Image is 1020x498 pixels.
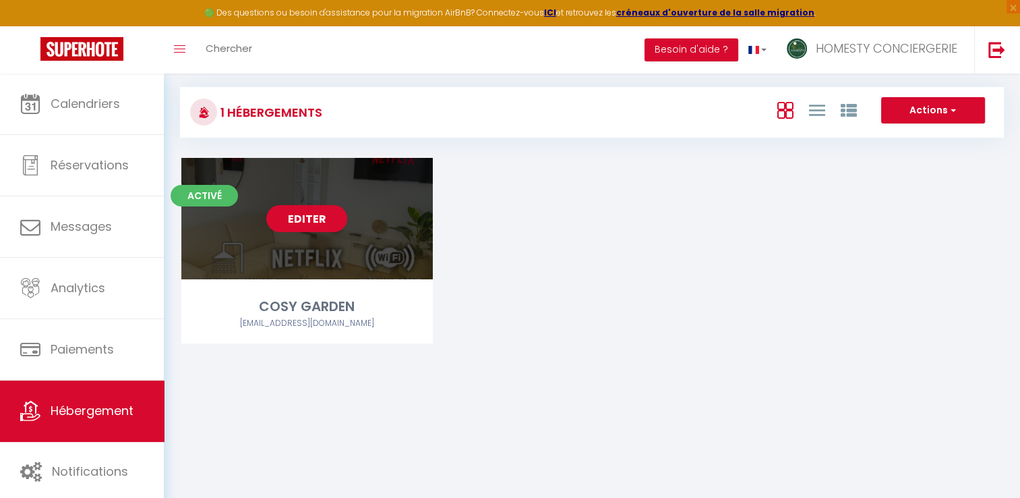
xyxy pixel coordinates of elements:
[988,41,1005,58] img: logout
[51,218,112,235] span: Messages
[644,38,738,61] button: Besoin d'aide ?
[52,463,128,480] span: Notifications
[181,317,433,330] div: Airbnb
[51,341,114,358] span: Paiements
[196,26,262,74] a: Chercher
[808,99,824,121] a: Vue en Liste
[777,26,974,74] a: ... HOMESTY CONCIERGERIE
[544,7,556,18] a: ICI
[181,296,433,317] div: COSY GARDEN
[51,157,129,173] span: Réservations
[206,41,252,55] span: Chercher
[171,185,238,206] span: Activé
[40,37,123,61] img: Super Booking
[840,99,856,121] a: Vue par Groupe
[51,279,105,296] span: Analytics
[616,7,814,18] a: créneaux d'ouverture de la salle migration
[51,95,120,112] span: Calendriers
[217,97,322,128] h3: 1 Hébergements
[881,97,985,124] button: Actions
[51,402,133,419] span: Hébergement
[816,40,957,57] span: HOMESTY CONCIERGERIE
[266,205,347,232] a: Editer
[777,99,793,121] a: Vue en Box
[787,38,807,59] img: ...
[11,5,51,46] button: Ouvrir le widget de chat LiveChat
